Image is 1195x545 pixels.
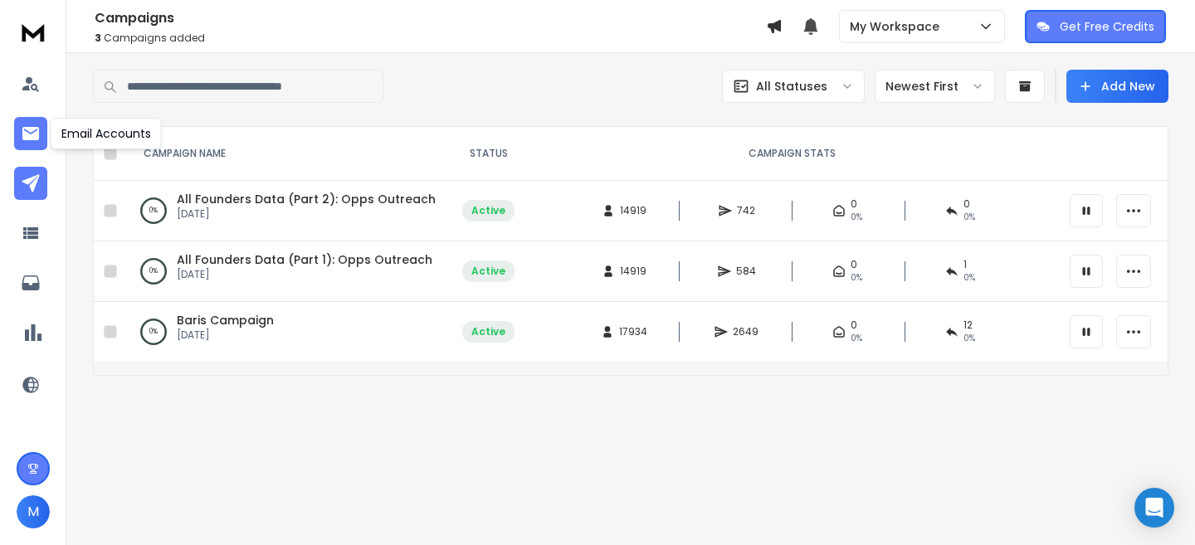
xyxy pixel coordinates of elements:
div: Open Intercom Messenger [1134,488,1174,528]
span: 584 [736,265,756,278]
span: 0 % [963,211,975,224]
a: Baris Campaign [177,312,274,328]
td: 0%All Founders Data (Part 2): Opps Outreach[DATE] [124,181,452,241]
button: Newest First [875,70,995,103]
span: 0 [963,197,970,211]
td: 0%All Founders Data (Part 1): Opps Outreach[DATE] [124,241,452,302]
div: Active [471,265,505,278]
span: 1 [963,258,967,271]
p: My Workspace [850,18,946,35]
span: 17934 [619,325,647,338]
img: logo [17,17,50,47]
span: 0 [851,197,857,211]
p: All Statuses [756,78,827,95]
p: 0 % [149,324,158,340]
span: 0 [851,258,857,271]
p: Campaigns added [95,32,766,45]
a: All Founders Data (Part 1): Opps Outreach [177,251,432,268]
span: 3 [95,31,101,45]
span: 14919 [620,204,646,217]
div: Email Accounts [51,118,162,149]
span: 12 [963,319,973,332]
p: 0 % [149,263,158,280]
p: [DATE] [177,207,436,221]
span: 14919 [620,265,646,278]
th: STATUS [452,127,524,181]
p: [DATE] [177,268,432,281]
span: 742 [737,204,755,217]
button: Add New [1066,70,1168,103]
span: 0% [851,332,862,345]
th: CAMPAIGN STATS [524,127,1060,181]
h1: Campaigns [95,8,766,28]
p: [DATE] [177,328,274,342]
th: CAMPAIGN NAME [124,127,452,181]
td: 0%Baris Campaign[DATE] [124,302,452,363]
p: 0 % [149,202,158,219]
span: 0 % [963,271,975,285]
p: Get Free Credits [1060,18,1154,35]
button: M [17,495,50,528]
span: 2649 [733,325,758,338]
a: All Founders Data (Part 2): Opps Outreach [177,191,436,207]
button: Get Free Credits [1025,10,1166,43]
span: 0 % [963,332,975,345]
div: Active [471,325,505,338]
span: 0 [851,319,857,332]
span: 0% [851,211,862,224]
span: 0% [851,271,862,285]
div: Active [471,204,505,217]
